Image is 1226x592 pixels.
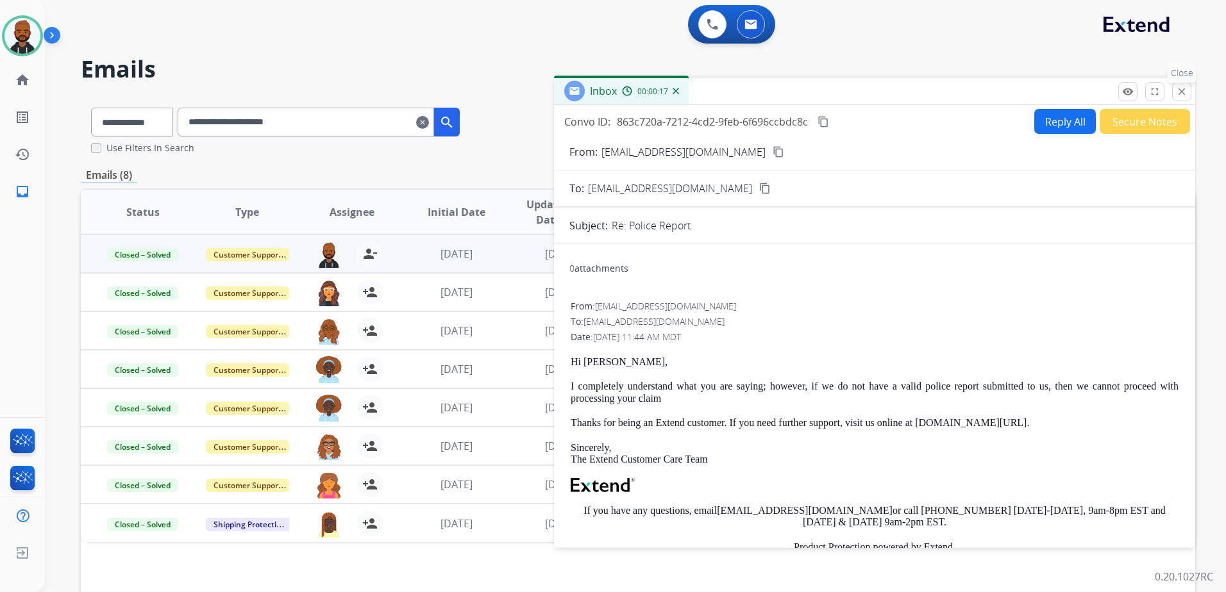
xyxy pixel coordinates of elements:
[126,204,160,220] span: Status
[519,197,577,227] span: Updated Date
[81,167,137,183] p: Emails (8)
[571,442,1179,466] p: Sincerely, The Extend Customer Care Team
[571,315,1179,328] div: To:
[15,147,30,162] mat-icon: history
[362,477,378,492] mat-icon: person_add
[316,433,342,460] img: agent-avatar
[441,362,473,376] span: [DATE]
[316,472,342,498] img: agent-avatar
[441,477,473,491] span: [DATE]
[362,284,378,300] mat-icon: person_add
[206,286,289,300] span: Customer Support
[571,478,635,492] img: Extend Logo
[571,505,1179,529] p: If you have any questions, email or call [PHONE_NUMBER] [DATE]-[DATE], 9am-8pm EST and [DATE] & [...
[773,146,784,158] mat-icon: content_copy
[584,315,725,327] span: [EMAIL_ADDRESS][DOMAIN_NAME]
[316,356,342,383] img: agent-avatar
[571,331,1179,343] div: Date:
[545,362,577,376] span: [DATE]
[15,72,30,88] mat-icon: home
[206,440,289,454] span: Customer Support
[107,440,178,454] span: Closed – Solved
[1155,569,1213,584] p: 0.20.1027RC
[545,439,577,453] span: [DATE]
[206,248,289,261] span: Customer Support
[206,518,294,531] span: Shipping Protection
[569,262,628,275] div: attachments
[416,115,429,130] mat-icon: clear
[206,479,289,492] span: Customer Support
[316,511,342,538] img: agent-avatar
[107,325,178,338] span: Closed – Solved
[441,400,473,415] span: [DATE]
[441,285,473,299] span: [DATE]
[601,144,766,160] p: [EMAIL_ADDRESS][DOMAIN_NAME]
[1100,109,1190,134] button: Secure Notes
[362,400,378,415] mat-icon: person_add
[545,324,577,338] span: [DATE]
[571,381,1179,404] p: I completely understand what you are saying; however, if we do not have a valid police report sub...
[569,181,584,196] p: To:
[1176,86,1188,97] mat-icon: close
[4,18,40,54] img: avatar
[362,323,378,338] mat-icon: person_add
[107,363,178,377] span: Closed – Solved
[316,318,342,345] img: agent-avatar
[564,114,610,129] p: Convo ID:
[1149,86,1161,97] mat-icon: fullscreen
[15,110,30,125] mat-icon: list_alt
[759,183,771,194] mat-icon: content_copy
[206,363,289,377] span: Customer Support
[571,356,1179,368] p: Hi [PERSON_NAME],
[441,247,473,261] span: [DATE]
[617,115,808,129] span: 863c720a-7212-4cd2-9feb-6f696ccbdc8c
[428,204,485,220] span: Initial Date
[206,325,289,338] span: Customer Support
[637,86,668,97] span: 00:00:17
[106,142,194,154] label: Use Filters In Search
[590,84,617,98] span: Inbox
[362,438,378,454] mat-icon: person_add
[107,286,178,300] span: Closed – Solved
[441,439,473,453] span: [DATE]
[1034,109,1096,134] button: Reply All
[362,516,378,531] mat-icon: person_add
[206,402,289,415] span: Customer Support
[595,300,736,312] span: [EMAIL_ADDRESS][DOMAIN_NAME]
[545,477,577,491] span: [DATE]
[818,116,829,127] mat-icon: content_copy
[569,218,608,233] p: Subject:
[362,361,378,377] mat-icon: person_add
[569,262,575,274] span: 0
[441,324,473,338] span: [DATE]
[441,516,473,530] span: [DATE]
[545,285,577,299] span: [DATE]
[15,184,30,199] mat-icon: inbox
[1172,82,1191,101] button: Close
[316,279,342,306] img: agent-avatar
[235,204,259,220] span: Type
[569,144,598,160] p: From:
[545,247,577,261] span: [DATE]
[571,417,1179,429] p: Thanks for being an Extend customer. If you need further support, visit us online at [DOMAIN_NAME...
[316,241,342,268] img: agent-avatar
[316,395,342,422] img: agent-avatar
[362,246,378,261] mat-icon: person_remove
[545,400,577,415] span: [DATE]
[1168,63,1197,83] p: Close
[439,115,455,130] mat-icon: search
[545,516,577,530] span: [DATE]
[107,402,178,415] span: Closed – Solved
[1122,86,1134,97] mat-icon: remove_red_eye
[81,56,1195,82] h2: Emails
[107,518,178,531] span: Closed – Solved
[593,331,681,343] span: [DATE] 11:44 AM MDT
[107,248,178,261] span: Closed – Solved
[330,204,374,220] span: Assignee
[571,300,1179,313] div: From:
[107,479,178,492] span: Closed – Solved
[588,181,752,196] span: [EMAIL_ADDRESS][DOMAIN_NAME]
[612,218,691,233] p: Re: Police Report
[717,505,893,516] a: [EMAIL_ADDRESS][DOMAIN_NAME]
